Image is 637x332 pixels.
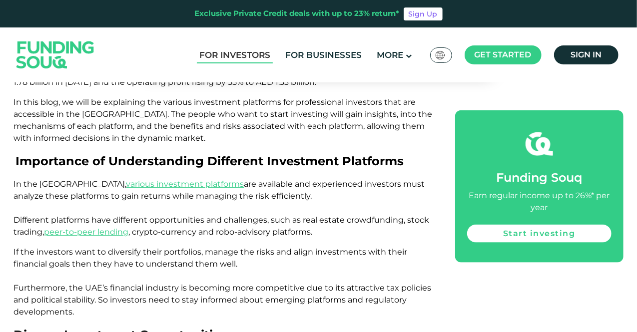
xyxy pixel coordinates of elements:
span: More [377,50,403,60]
a: peer-to-peer lending [44,227,129,237]
img: fsicon [526,130,553,157]
a: Sign in [554,45,619,64]
span: If the investors want to diversify their portfolios, manage the risks and align investments with ... [14,247,432,317]
span: Get started [475,50,532,59]
a: Start investing [467,224,611,242]
span: Importance of Understanding Different Investment Platforms [16,154,404,168]
a: Sign Up [404,7,443,20]
a: For Investors [197,47,273,63]
span: Funding Souq [496,170,582,184]
div: Exclusive Private Credit deals with up to 23% return* [195,8,400,19]
span: In this blog, we will be explaining the various investment platforms for professional investors t... [14,97,433,143]
img: SA Flag [436,51,445,59]
img: Logo [6,29,104,80]
span: Sign in [571,50,602,59]
span: The [GEOGRAPHIC_DATA] (DIFC) demonstrates this expansion, with its revenue increasing 37% to AED ... [14,65,421,87]
a: For Businesses [283,47,364,63]
span: In the [GEOGRAPHIC_DATA], are available and experienced investors must analyze these platforms to... [14,179,430,237]
a: various investment platforms [126,179,244,189]
div: Earn regular income up to 26%* per year [467,189,611,213]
